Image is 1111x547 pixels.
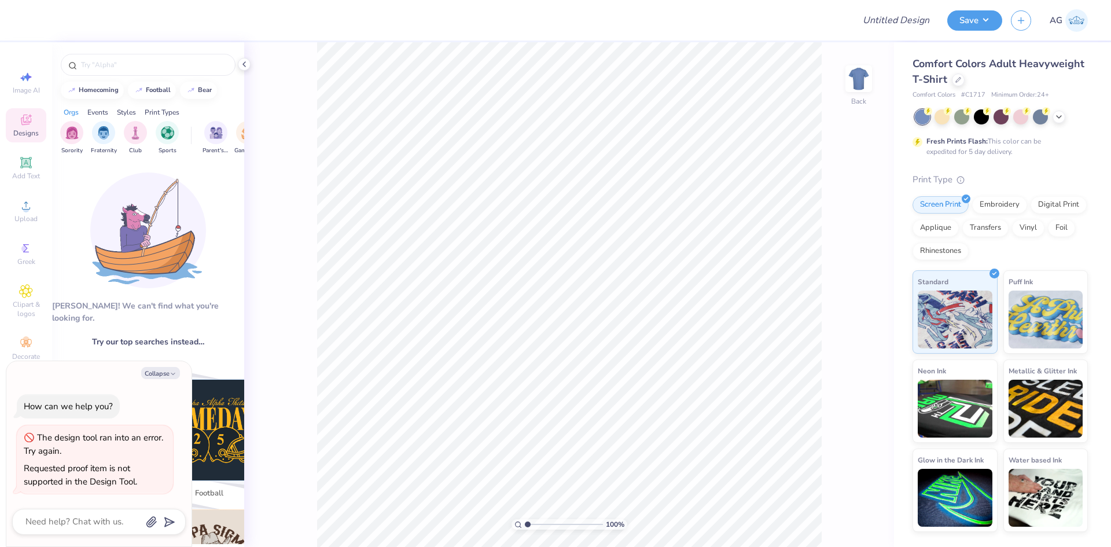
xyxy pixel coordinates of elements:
[847,67,870,90] img: Back
[156,121,179,155] button: filter button
[234,146,261,155] span: Game Day
[65,126,79,139] img: Sorority Image
[159,380,259,480] img: football
[241,126,255,139] img: Game Day Image
[947,10,1002,31] button: Save
[913,57,1084,86] span: Comfort Colors Adult Heavyweight T-Shirt
[60,121,83,155] button: filter button
[198,87,212,93] div: bear
[913,219,959,237] div: Applique
[1009,365,1077,377] span: Metallic & Glitter Ink
[134,87,144,94] img: trend_line.gif
[24,462,137,487] div: Requested proof item is not supported in the Design Tool.
[186,87,196,94] img: trend_line.gif
[926,136,1069,157] div: This color can be expedited for 5 day delivery.
[141,367,180,379] button: Collapse
[209,126,223,139] img: Parent's Weekend Image
[918,469,992,527] img: Glow in the Dark Ink
[91,121,117,155] button: filter button
[124,121,147,155] div: filter for Club
[918,454,984,466] span: Glow in the Dark Ink
[52,300,244,324] div: [PERSON_NAME]! We can't find what you're looking for.
[851,96,866,107] div: Back
[1009,380,1083,438] img: Metallic & Glitter Ink
[918,276,948,288] span: Standard
[918,291,992,348] img: Standard
[234,121,261,155] button: filter button
[1050,9,1088,32] a: AG
[159,146,176,155] span: Sports
[17,257,35,266] span: Greek
[151,379,274,504] button: Stack Card Button football
[91,146,117,155] span: Fraternity
[913,173,1088,186] div: Print Type
[1012,219,1044,237] div: Vinyl
[145,107,179,118] div: Print Types
[913,90,955,100] span: Comfort Colors
[203,121,229,155] button: filter button
[1048,219,1075,237] div: Foil
[91,121,117,155] div: filter for Fraternity
[203,146,229,155] span: Parent's Weekend
[854,9,939,32] input: Untitled Design
[1009,291,1083,348] img: Puff Ink
[12,352,40,361] span: Decorate
[13,86,40,95] span: Image AI
[961,90,985,100] span: # C1717
[87,107,108,118] div: Events
[124,121,147,155] button: filter button
[13,129,39,138] span: Designs
[129,126,142,139] img: Club Image
[918,380,992,438] img: Neon Ink
[64,107,79,118] div: Orgs
[913,196,969,214] div: Screen Print
[918,365,946,377] span: Neon Ink
[1009,469,1083,527] img: Water based Ink
[117,107,136,118] div: Styles
[926,137,988,146] strong: Fresh Prints Flash:
[80,59,228,71] input: Try "Alpha"
[606,519,624,530] span: 100 %
[129,146,142,155] span: Club
[161,126,174,139] img: Sports Image
[61,146,83,155] span: Sorority
[203,121,229,155] div: filter for Parent's Weekend
[92,336,204,348] span: Try our top searches instead…
[79,87,119,93] div: homecoming
[14,214,38,223] span: Upload
[1031,196,1087,214] div: Digital Print
[156,121,179,155] div: filter for Sports
[12,171,40,181] span: Add Text
[1065,9,1088,32] img: Aljosh Eyron Garcia
[24,401,113,412] div: How can we help you?
[1050,14,1062,27] span: AG
[234,121,261,155] div: filter for Game Day
[972,196,1027,214] div: Embroidery
[190,488,228,500] span: football
[1009,454,1062,466] span: Water based Ink
[991,90,1049,100] span: Minimum Order: 24 +
[146,87,171,93] div: football
[61,82,124,99] button: homecoming
[962,219,1009,237] div: Transfers
[90,172,206,288] img: Loading...
[6,300,46,318] span: Clipart & logos
[24,432,163,457] div: The design tool ran into an error. Try again.
[128,82,176,99] button: football
[180,82,217,99] button: bear
[97,126,110,139] img: Fraternity Image
[60,121,83,155] div: filter for Sorority
[67,87,76,94] img: trend_line.gif
[1009,276,1033,288] span: Puff Ink
[913,243,969,260] div: Rhinestones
